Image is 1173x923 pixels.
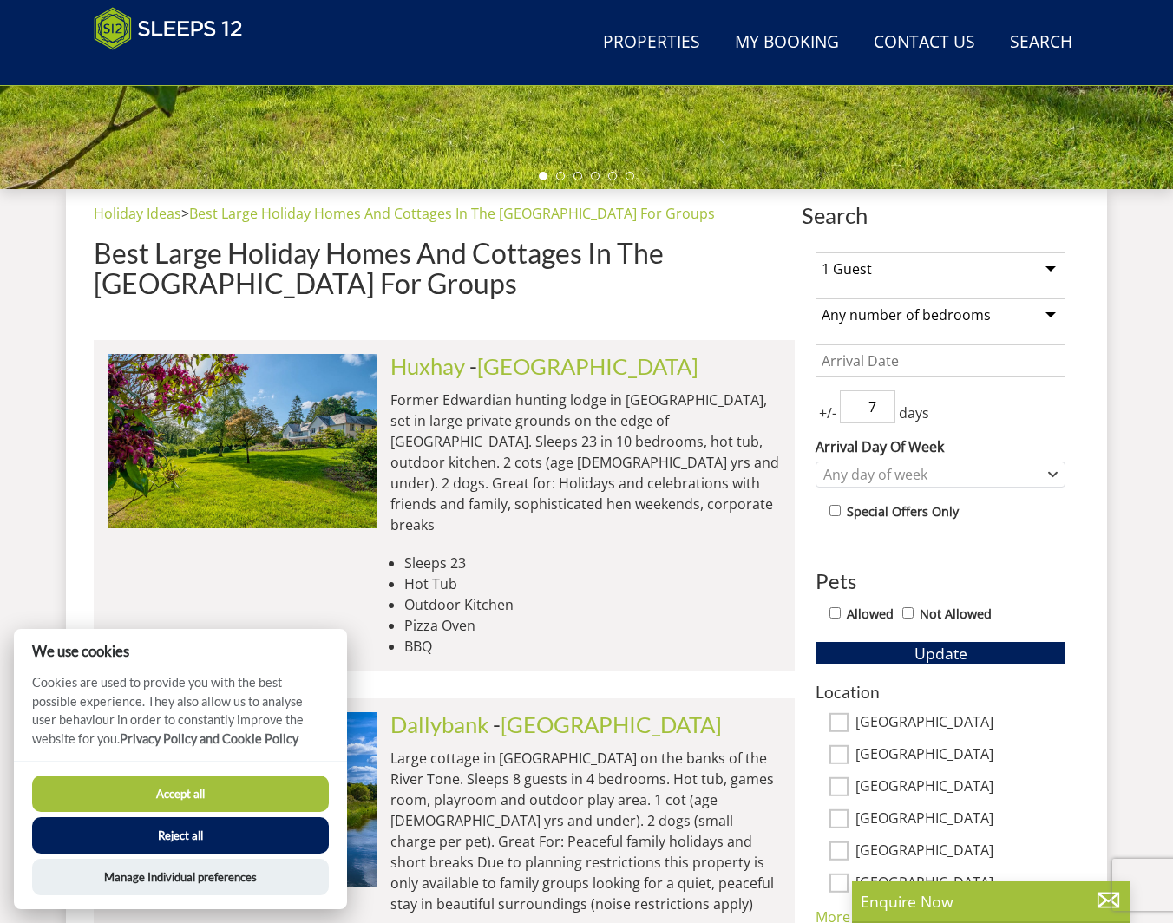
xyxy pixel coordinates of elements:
[816,403,840,423] span: +/-
[895,403,933,423] span: days
[94,7,243,50] img: Sleeps 12
[855,810,1065,829] label: [GEOGRAPHIC_DATA]
[596,23,707,62] a: Properties
[477,353,698,379] a: [GEOGRAPHIC_DATA]
[32,776,329,812] button: Accept all
[1003,23,1079,62] a: Search
[32,859,329,895] button: Manage Individual preferences
[32,817,329,854] button: Reject all
[847,502,959,521] label: Special Offers Only
[861,890,1121,913] p: Enquire Now
[189,204,715,223] a: Best Large Holiday Homes And Cottages In The [GEOGRAPHIC_DATA] For Groups
[181,204,189,223] span: >
[469,353,698,379] span: -
[920,605,992,624] label: Not Allowed
[819,465,1044,484] div: Any day of week
[390,748,781,914] p: Large cottage in [GEOGRAPHIC_DATA] on the banks of the River Tone. Sleeps 8 guests in 4 bedrooms....
[94,204,181,223] a: Holiday Ideas
[816,683,1065,701] h3: Location
[493,711,722,737] span: -
[816,344,1065,377] input: Arrival Date
[85,61,267,75] iframe: Customer reviews powered by Trustpilot
[501,711,722,737] a: [GEOGRAPHIC_DATA]
[390,711,488,737] a: Dallybank
[108,354,377,527] img: duxhams-somerset-holiday-accomodation-sleeps-12.original.jpg
[390,389,781,535] p: Former Edwardian hunting lodge in [GEOGRAPHIC_DATA], set in large private grounds on the edge of ...
[855,842,1065,861] label: [GEOGRAPHIC_DATA]
[816,461,1065,488] div: Combobox
[867,23,982,62] a: Contact Us
[390,353,465,379] a: Huxhay
[816,436,1065,457] label: Arrival Day Of Week
[816,570,1065,592] h3: Pets
[14,643,347,659] h2: We use cookies
[14,673,347,761] p: Cookies are used to provide you with the best possible experience. They also allow us to analyse ...
[816,641,1065,665] button: Update
[404,553,781,573] li: Sleeps 23
[404,594,781,615] li: Outdoor Kitchen
[802,203,1079,227] span: Search
[847,605,894,624] label: Allowed
[728,23,846,62] a: My Booking
[855,714,1065,733] label: [GEOGRAPHIC_DATA]
[855,746,1065,765] label: [GEOGRAPHIC_DATA]
[914,643,967,664] span: Update
[404,636,781,657] li: BBQ
[120,731,298,746] a: Privacy Policy and Cookie Policy
[404,573,781,594] li: Hot Tub
[855,778,1065,797] label: [GEOGRAPHIC_DATA]
[404,615,781,636] li: Pizza Oven
[94,238,795,298] h1: Best Large Holiday Homes And Cottages In The [GEOGRAPHIC_DATA] For Groups
[855,874,1065,894] label: [GEOGRAPHIC_DATA]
